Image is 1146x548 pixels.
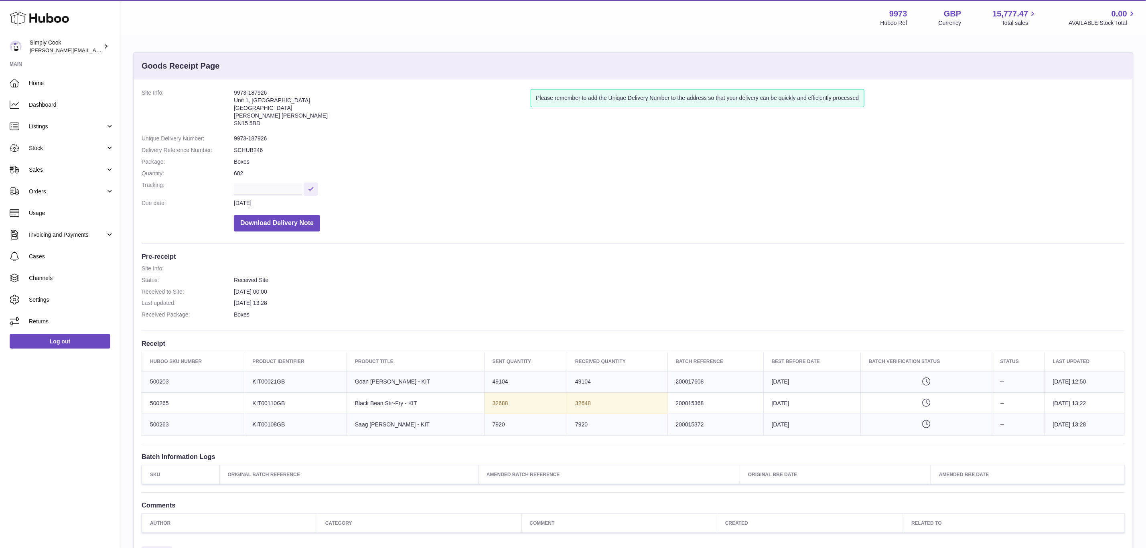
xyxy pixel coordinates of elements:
[142,339,1125,348] h3: Receipt
[29,144,105,152] span: Stock
[484,352,567,371] th: Sent Quantity
[889,8,907,19] strong: 9973
[244,414,347,435] td: KIT00108GB
[763,414,860,435] td: [DATE]
[234,89,531,131] address: 9973-187926 Unit 1, [GEOGRAPHIC_DATA] [GEOGRAPHIC_DATA] [PERSON_NAME] [PERSON_NAME] SN15 5BD
[142,514,317,533] th: Author
[1112,8,1127,19] span: 0.00
[347,352,484,371] th: Product title
[10,41,22,53] img: emma@simplycook.com
[567,371,667,392] td: 49104
[244,352,347,371] th: Product Identifier
[142,465,220,484] th: SKU
[521,514,717,533] th: Comment
[142,199,234,207] dt: Due date:
[479,465,740,484] th: Amended Batch Reference
[531,89,864,107] div: Please remember to add the Unique Delivery Number to the address so that your delivery can be qui...
[1069,19,1136,27] span: AVAILABLE Stock Total
[29,296,114,304] span: Settings
[992,371,1045,392] td: --
[29,253,114,260] span: Cases
[484,414,567,435] td: 7920
[29,318,114,325] span: Returns
[142,501,1125,509] h3: Comments
[347,392,484,414] td: Black Bean Stir-Fry - KIT
[142,170,234,177] dt: Quantity:
[30,47,161,53] span: [PERSON_NAME][EMAIL_ADDRESS][DOMAIN_NAME]
[142,288,234,296] dt: Received to Site:
[244,392,347,414] td: KIT00110GB
[992,352,1045,371] th: Status
[234,299,1125,307] dd: [DATE] 13:28
[142,299,234,307] dt: Last updated:
[347,414,484,435] td: Saag [PERSON_NAME] - KIT
[234,288,1125,296] dd: [DATE] 00:00
[1045,414,1124,435] td: [DATE] 13:28
[142,276,234,284] dt: Status:
[992,8,1037,27] a: 15,777.47 Total sales
[142,135,234,142] dt: Unique Delivery Number:
[219,465,478,484] th: Original Batch Reference
[347,371,484,392] td: Goan [PERSON_NAME] - KIT
[763,392,860,414] td: [DATE]
[29,231,105,239] span: Invoicing and Payments
[317,514,521,533] th: Category
[142,371,244,392] td: 500203
[142,61,220,71] h3: Goods Receipt Page
[1045,352,1124,371] th: Last updated
[992,392,1045,414] td: --
[142,146,234,154] dt: Delivery Reference Number:
[142,89,234,131] dt: Site Info:
[234,158,1125,166] dd: Boxes
[880,19,907,27] div: Huboo Ref
[763,352,860,371] th: Best Before Date
[567,392,667,414] td: 32648
[717,514,903,533] th: Created
[29,274,114,282] span: Channels
[484,392,567,414] td: 32688
[903,514,1125,533] th: Related to
[740,465,931,484] th: Original BBE Date
[142,392,244,414] td: 500265
[244,371,347,392] td: KIT00021GB
[860,352,992,371] th: Batch Verification Status
[234,215,320,231] button: Download Delivery Note
[142,311,234,319] dt: Received Package:
[931,465,1125,484] th: Amended BBE Date
[667,371,763,392] td: 200017608
[142,414,244,435] td: 500263
[234,276,1125,284] dd: Received Site
[667,352,763,371] th: Batch Reference
[567,414,667,435] td: 7920
[484,371,567,392] td: 49104
[1002,19,1037,27] span: Total sales
[142,265,234,272] dt: Site Info:
[29,166,105,174] span: Sales
[29,101,114,109] span: Dashboard
[1045,371,1124,392] td: [DATE] 12:50
[992,414,1045,435] td: --
[234,311,1125,319] dd: Boxes
[30,39,102,54] div: Simply Cook
[1069,8,1136,27] a: 0.00 AVAILABLE Stock Total
[763,371,860,392] td: [DATE]
[142,452,1125,461] h3: Batch Information Logs
[10,334,110,349] a: Log out
[29,79,114,87] span: Home
[29,123,105,130] span: Listings
[667,392,763,414] td: 200015368
[142,158,234,166] dt: Package:
[667,414,763,435] td: 200015372
[234,135,1125,142] dd: 9973-187926
[944,8,961,19] strong: GBP
[939,19,961,27] div: Currency
[142,252,1125,261] h3: Pre-receipt
[29,209,114,217] span: Usage
[234,199,1125,207] dd: [DATE]
[567,352,667,371] th: Received Quantity
[142,352,244,371] th: Huboo SKU Number
[29,188,105,195] span: Orders
[1045,392,1124,414] td: [DATE] 13:22
[234,170,1125,177] dd: 682
[992,8,1028,19] span: 15,777.47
